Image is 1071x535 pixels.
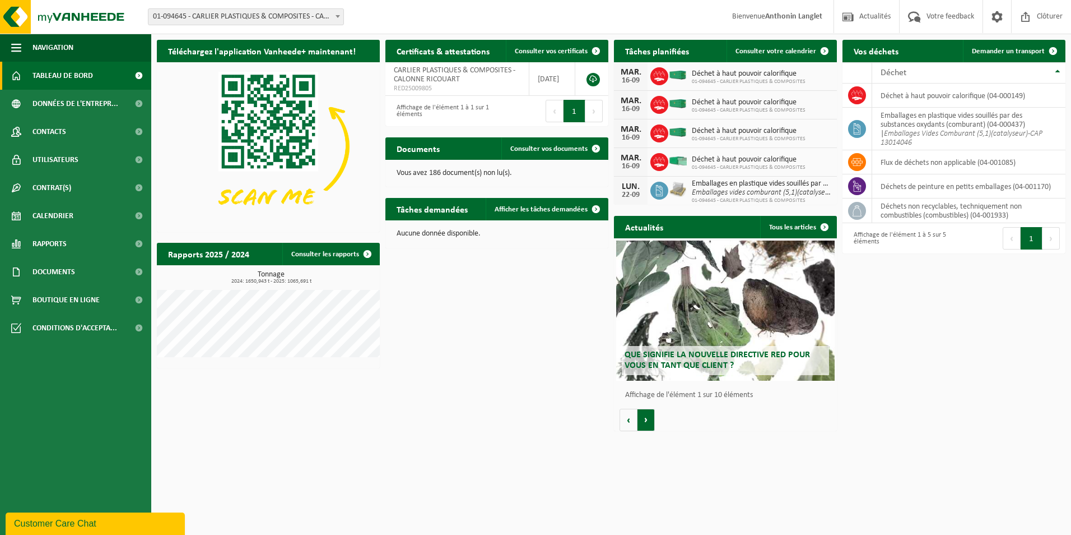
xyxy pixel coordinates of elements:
td: [DATE] [529,62,575,96]
button: Next [585,100,603,122]
a: Que signifie la nouvelle directive RED pour vous en tant que client ? [616,241,835,381]
a: Consulter votre calendrier [727,40,836,62]
p: Affichage de l'élément 1 sur 10 éléments [625,391,831,399]
div: MAR. [620,154,642,163]
span: 2024: 1650,943 t - 2025: 1065,691 t [162,279,380,284]
img: LP-PA-00000-WDN-11 [668,180,687,199]
a: Consulter les rapports [282,243,379,265]
div: Affichage de l'élément 1 à 5 sur 5 éléments [848,226,948,251]
span: Déchet à haut pouvoir calorifique [692,98,805,107]
h2: Tâches demandées [385,198,479,220]
p: Aucune donnée disponible. [397,230,597,238]
span: 01-094645 - CARLIER PLASTIQUES & COMPOSITES [692,136,805,142]
td: emballages en plastique vides souillés par des substances oxydants (comburant) (04-000437) | [872,108,1065,150]
span: Données de l'entrepr... [32,90,118,118]
span: Contrat(s) [32,174,71,202]
h2: Certificats & attestations [385,40,501,62]
span: Tableau de bord [32,62,93,90]
p: Vous avez 186 document(s) non lu(s). [397,169,597,177]
span: Calendrier [32,202,73,230]
img: HK-XC-40-GN-00 [668,99,687,109]
h2: Rapports 2025 / 2024 [157,243,260,265]
span: Afficher les tâches demandées [495,206,588,213]
img: HK-XC-40-GN-00 [668,70,687,80]
span: Rapports [32,230,67,258]
span: 01-094645 - CARLIER PLASTIQUES & COMPOSITES [692,197,831,204]
div: 16-09 [620,105,642,113]
div: MAR. [620,96,642,105]
strong: Anthonin Langlet [765,12,822,21]
span: 01-094645 - CARLIER PLASTIQUES & COMPOSITES [692,79,805,85]
div: Affichage de l'élément 1 à 1 sur 1 éléments [391,99,491,123]
div: 16-09 [620,134,642,142]
h2: Actualités [614,216,674,238]
td: déchets de peinture en petits emballages (04-001170) [872,174,1065,199]
span: Déchet [881,68,906,77]
div: 16-09 [620,77,642,85]
span: CARLIER PLASTIQUES & COMPOSITES - CALONNE RICOUART [394,66,515,84]
span: Navigation [32,34,73,62]
span: 01-094645 - CARLIER PLASTIQUES & COMPOSITES [692,107,805,114]
span: 01-094645 - CARLIER PLASTIQUES & COMPOSITES [692,164,805,171]
i: Emballages Vides Comburant (5,1)(catalyseur)-CAP 13014046 [881,130,1042,147]
span: Consulter vos documents [510,145,588,153]
button: Next [1042,227,1060,250]
div: LUN. [620,182,642,191]
h2: Tâches planifiées [614,40,700,62]
span: Demander un transport [972,48,1045,55]
span: Consulter votre calendrier [735,48,816,55]
span: 01-094645 - CARLIER PLASTIQUES & COMPOSITES - CALONNE RICOUART [148,9,343,25]
td: flux de déchets non applicable (04-001085) [872,150,1065,174]
h2: Vos déchets [842,40,910,62]
span: Boutique en ligne [32,286,100,314]
span: Emballages en plastique vides souillés par des substances oxydants (comburant) [692,179,831,188]
a: Afficher les tâches demandées [486,198,607,220]
div: 16-09 [620,163,642,170]
a: Tous les articles [760,216,836,238]
td: déchet à haut pouvoir calorifique (04-000149) [872,84,1065,108]
button: 1 [1021,227,1042,250]
img: HK-XC-40-GN-00 [668,127,687,137]
h3: Tonnage [162,271,380,284]
img: HK-XP-30-GN-00 [668,156,687,166]
span: Conditions d'accepta... [32,314,117,342]
div: MAR. [620,68,642,77]
h2: Documents [385,137,451,159]
img: Download de VHEPlus App [157,62,380,230]
span: Contacts [32,118,66,146]
span: Que signifie la nouvelle directive RED pour vous en tant que client ? [625,350,810,370]
a: Consulter vos documents [501,137,607,160]
div: 22-09 [620,191,642,199]
i: Emballages vides comburant (5,1)(catalyseur)-cap 13014046 [692,188,881,197]
span: RED25009805 [394,84,520,93]
a: Demander un transport [963,40,1064,62]
a: Consulter vos certificats [506,40,607,62]
span: Documents [32,258,75,286]
button: Previous [1003,227,1021,250]
span: Déchet à haut pouvoir calorifique [692,155,805,164]
span: Utilisateurs [32,146,78,174]
span: 01-094645 - CARLIER PLASTIQUES & COMPOSITES - CALONNE RICOUART [148,8,344,25]
td: déchets non recyclables, techniquement non combustibles (combustibles) (04-001933) [872,199,1065,223]
button: Vorige [620,409,637,431]
span: Consulter vos certificats [515,48,588,55]
div: MAR. [620,125,642,134]
span: Déchet à haut pouvoir calorifique [692,70,805,79]
h2: Téléchargez l'application Vanheede+ maintenant! [157,40,367,62]
button: 1 [564,100,585,122]
button: Previous [546,100,564,122]
iframe: chat widget [6,510,187,535]
button: Volgende [637,409,655,431]
span: Déchet à haut pouvoir calorifique [692,127,805,136]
